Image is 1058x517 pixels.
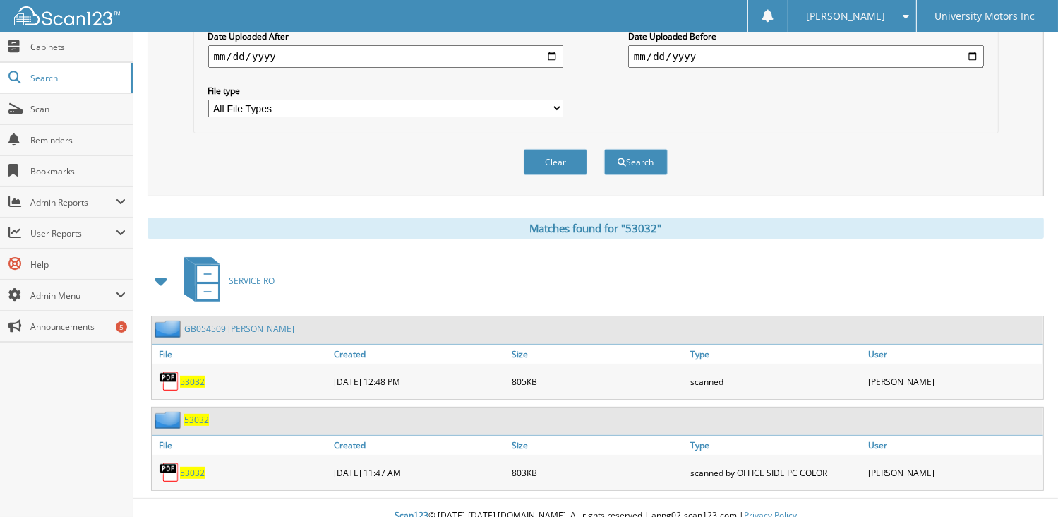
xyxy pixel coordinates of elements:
[687,458,865,487] div: scanned by OFFICE SIDE PC COLOR
[30,196,116,208] span: Admin Reports
[155,320,184,338] img: folder2.png
[184,323,294,335] a: GB054509 [PERSON_NAME]
[159,462,180,483] img: PDF.png
[180,376,205,388] a: 53032
[30,290,116,302] span: Admin Menu
[865,367,1043,396] div: [PERSON_NAME]
[30,258,126,271] span: Help
[687,436,865,455] a: Type
[30,41,126,53] span: Cabinets
[330,345,509,364] a: Created
[208,45,564,68] input: start
[30,103,126,115] span: Scan
[229,275,275,287] span: SERVICE RO
[155,411,184,429] img: folder2.png
[865,458,1043,487] div: [PERSON_NAME]
[152,436,330,455] a: File
[180,467,205,479] a: 53032
[508,367,687,396] div: 805KB
[152,345,330,364] a: File
[159,371,180,392] img: PDF.png
[30,134,126,146] span: Reminders
[330,436,509,455] a: Created
[184,414,209,426] a: 53032
[30,72,124,84] span: Search
[687,367,865,396] div: scanned
[865,345,1043,364] a: User
[524,149,587,175] button: Clear
[865,436,1043,455] a: User
[987,449,1058,517] iframe: Chat Widget
[176,253,275,309] a: SERVICE RO
[14,6,120,25] img: scan123-logo-white.svg
[628,45,984,68] input: end
[806,12,885,20] span: [PERSON_NAME]
[208,85,564,97] label: File type
[148,218,1044,239] div: Matches found for "53032"
[30,165,126,177] span: Bookmarks
[508,458,687,487] div: 803KB
[508,345,687,364] a: Size
[30,321,126,333] span: Announcements
[508,436,687,455] a: Size
[687,345,865,364] a: Type
[934,12,1035,20] span: University Motors Inc
[208,30,564,42] label: Date Uploaded After
[330,367,509,396] div: [DATE] 12:48 PM
[30,227,116,239] span: User Reports
[116,321,127,333] div: 5
[628,30,984,42] label: Date Uploaded Before
[604,149,668,175] button: Search
[330,458,509,487] div: [DATE] 11:47 AM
